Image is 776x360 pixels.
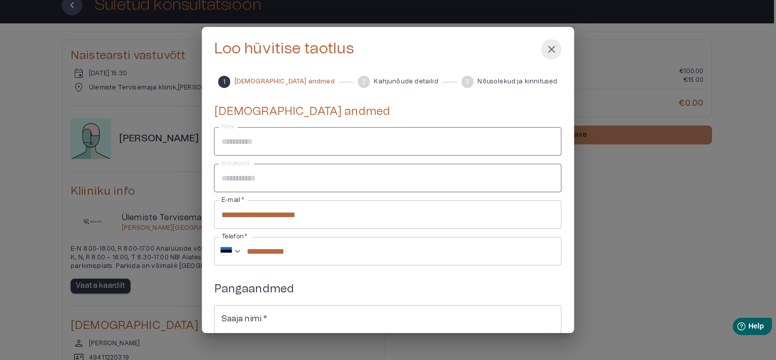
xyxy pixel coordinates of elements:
[220,247,233,256] img: ee
[214,104,562,119] h5: [DEMOGRAPHIC_DATA] andmed
[362,79,366,85] text: 2
[235,78,335,86] span: [DEMOGRAPHIC_DATA] andmed
[221,232,248,241] label: Telefon
[214,41,354,58] h3: Loo hüvitise taotlus
[223,79,225,85] text: 1
[465,79,469,85] text: 3
[545,43,558,55] span: close
[697,314,776,342] iframe: Help widget launcher
[541,39,562,59] button: sulge menüü
[477,78,557,86] span: Nõusolekud ja kinnitused
[221,196,244,204] label: E-mail
[374,78,438,86] span: Kahjunõude detailid
[221,159,249,168] label: Isikukood
[214,282,562,296] h5: Pangaandmed
[221,123,235,131] label: Nimi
